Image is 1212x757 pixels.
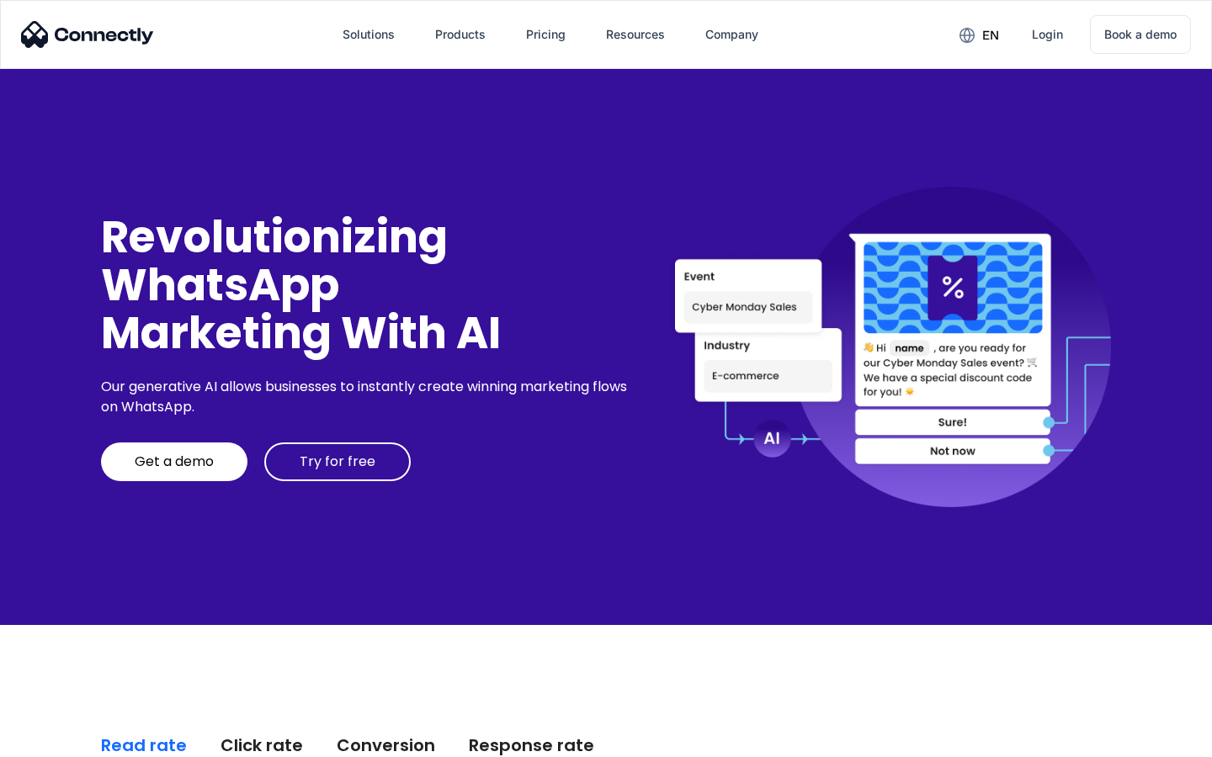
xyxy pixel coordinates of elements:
div: Our generative AI allows businesses to instantly create winning marketing flows on WhatsApp. [101,377,633,417]
div: Revolutionizing WhatsApp Marketing With AI [101,213,633,357]
div: en [982,24,999,47]
div: Conversion [337,733,435,757]
div: Resources [606,23,665,46]
div: Response rate [469,733,594,757]
div: Products [435,23,486,46]
a: Login [1018,14,1076,55]
div: Solutions [343,23,395,46]
div: Read rate [101,733,187,757]
div: Try for free [300,453,375,470]
a: Book a demo [1090,15,1191,54]
a: Pricing [513,14,579,55]
div: Click rate [221,733,303,757]
div: Login [1032,23,1063,46]
a: Try for free [264,442,411,481]
div: Pricing [526,23,566,46]
a: Get a demo [101,442,247,481]
img: Connectly Logo [21,21,154,48]
div: Company [705,23,758,46]
div: Get a demo [135,453,214,470]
